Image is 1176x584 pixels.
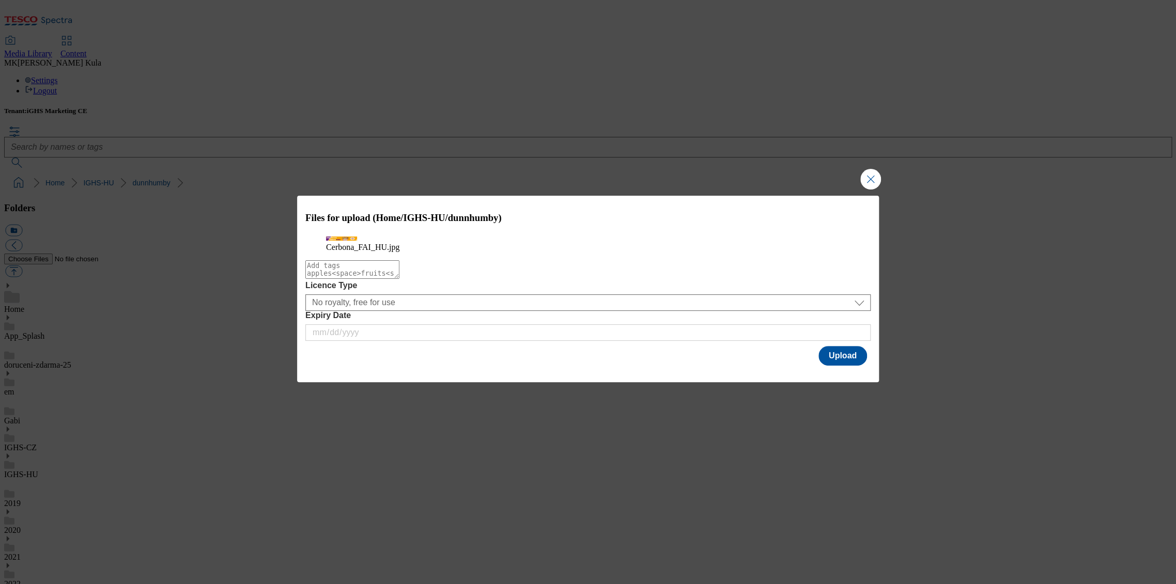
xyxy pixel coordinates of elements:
[326,243,850,252] figcaption: Cerbona_FAI_HU.jpg
[297,196,879,382] div: Modal
[305,281,871,290] label: Licence Type
[818,346,867,366] button: Upload
[860,169,881,190] button: Close Modal
[305,212,871,224] h3: Files for upload (Home/IGHS-HU/dunnhumby)
[326,236,357,241] img: preview
[305,311,871,320] label: Expiry Date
